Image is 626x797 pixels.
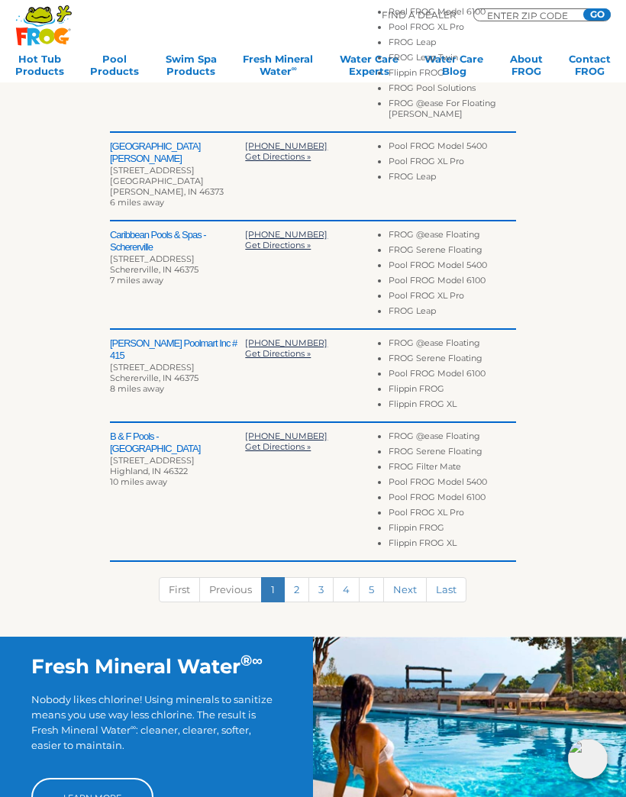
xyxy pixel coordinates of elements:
[284,577,309,602] a: 2
[389,82,516,98] li: FROG Pool Solutions
[389,492,516,507] li: Pool FROG Model 6100
[333,577,360,602] a: 4
[240,651,252,670] sup: ®
[245,240,311,250] a: Get Directions »
[389,368,516,383] li: Pool FROG Model 6100
[389,275,516,290] li: Pool FROG Model 6100
[110,253,245,264] div: [STREET_ADDRESS]
[389,52,516,67] li: FROG Leap Twin
[199,577,262,602] a: Previous
[110,383,164,394] span: 8 miles away
[110,197,164,208] span: 6 miles away
[568,739,608,779] img: openIcon
[389,383,516,398] li: Flippin FROG
[389,353,516,368] li: FROG Serene Floating
[389,537,516,553] li: Flippin FROG XL
[389,244,516,260] li: FROG Serene Floating
[252,651,263,670] sup: ∞
[389,171,516,186] li: FROG Leap
[245,431,328,441] a: [PHONE_NUMBER]
[359,577,384,602] a: 5
[245,348,311,359] a: Get Directions »
[426,577,466,602] a: Last
[510,53,543,83] a: AboutFROG
[90,53,139,83] a: PoolProducts
[389,140,516,156] li: Pool FROG Model 5400
[110,176,245,197] div: [GEOGRAPHIC_DATA][PERSON_NAME], IN 46373
[245,151,311,162] a: Get Directions »
[110,373,245,383] div: Schererville, IN 46375
[110,362,245,373] div: [STREET_ADDRESS]
[569,53,611,83] a: ContactFROG
[389,461,516,476] li: FROG Filter Mate
[389,337,516,353] li: FROG @ease Floating
[389,98,516,124] li: FROG @ease For Floating [PERSON_NAME]
[389,305,516,321] li: FROG Leap
[383,577,427,602] a: Next
[110,264,245,275] div: Schererville, IN 46375
[245,441,311,452] a: Get Directions »
[389,6,516,21] li: Pool FROG Model 6100
[245,337,328,348] a: [PHONE_NUMBER]
[389,21,516,37] li: Pool FROG XL Pro
[245,229,328,240] a: [PHONE_NUMBER]
[389,431,516,446] li: FROG @ease Floating
[245,140,328,151] a: [PHONE_NUMBER]
[389,67,516,82] li: Flippin FROG
[110,476,167,487] span: 10 miles away
[131,723,136,731] sup: ∞
[389,398,516,414] li: Flippin FROG XL
[110,466,245,476] div: Highland, IN 46322
[159,577,200,602] a: First
[110,165,245,176] div: [STREET_ADDRESS]
[389,446,516,461] li: FROG Serene Floating
[308,577,334,602] a: 3
[261,577,285,602] a: 1
[389,476,516,492] li: Pool FROG Model 5400
[31,692,282,763] p: Nobody likes chlorine! Using minerals to sanitize means you use way less chlorine. The result is ...
[389,522,516,537] li: Flippin FROG
[583,8,611,21] input: GO
[110,455,245,466] div: [STREET_ADDRESS]
[486,11,577,19] input: Zip Code Form
[110,275,163,286] span: 7 miles away
[110,431,245,455] h2: B & F Pools - [GEOGRAPHIC_DATA]
[389,507,516,522] li: Pool FROG XL Pro
[389,156,516,171] li: Pool FROG XL Pro
[110,337,245,362] h2: [PERSON_NAME] Poolmart Inc # 415
[15,53,64,83] a: Hot TubProducts
[31,654,282,679] h2: Fresh Mineral Water
[389,37,516,52] li: FROG Leap
[110,229,245,253] h2: Caribbean Pools & Spas - Schererville
[389,260,516,275] li: Pool FROG Model 5400
[389,290,516,305] li: Pool FROG XL Pro
[110,140,245,165] h2: [GEOGRAPHIC_DATA][PERSON_NAME]
[389,229,516,244] li: FROG @ease Floating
